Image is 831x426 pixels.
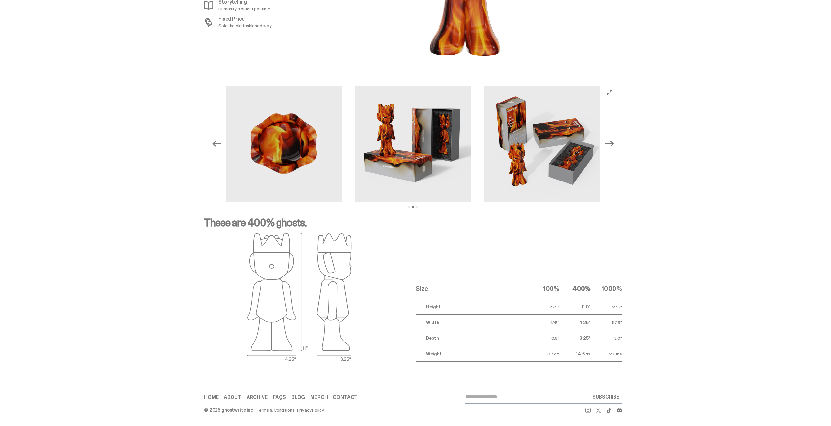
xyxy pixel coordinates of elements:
[297,408,324,412] a: Privacy Policy
[484,86,600,202] img: Always-On-Fire---Website-Archive.2499X.png
[204,395,218,400] a: Home
[218,16,271,22] p: Fixed Price
[355,86,471,202] img: Always-On-Fire---Website-Archive.2501X.png
[528,346,559,362] td: 0.7 oz
[416,346,528,362] td: Weight
[204,408,253,412] div: © 2025 ghostwrite inc
[333,395,358,400] a: Contact
[218,24,271,28] p: Sold the old fashioned way
[559,278,591,299] th: 400%
[218,7,270,11] p: Humanity's oldest pastime
[590,390,622,403] button: SUBSCRIBE
[204,217,622,233] p: These are 400% ghosts.
[528,299,559,315] td: 2.75"
[528,278,559,299] th: 100%
[416,315,528,330] td: Width
[408,206,410,208] button: View slide 1
[559,330,591,346] td: 3.25"
[416,278,528,299] th: Size
[209,136,224,151] button: Previous
[591,299,622,315] td: 27.5"
[591,346,622,362] td: 2.3 lbs
[606,89,614,97] button: View full-screen
[273,395,286,400] a: FAQs
[416,330,528,346] td: Depth
[416,299,528,315] td: Height
[224,395,241,400] a: About
[559,346,591,362] td: 14.5 oz
[226,86,342,202] img: Always-On-Fire---Website-Archive.2501D.png
[602,136,617,151] button: Next
[591,278,622,299] th: 1000%
[591,315,622,330] td: 11.25"
[528,330,559,346] td: 0.8"
[528,315,559,330] td: 1.125"
[591,330,622,346] td: 8.0"
[291,395,305,400] a: Blog
[559,299,591,315] td: 11.0"
[559,315,591,330] td: 4.25"
[247,233,352,362] img: ghost outlines spec
[256,408,294,412] a: Terms & Conditions
[247,395,268,400] a: Archive
[416,206,418,208] button: View slide 3
[310,395,328,400] a: Merch
[412,206,414,208] button: View slide 2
